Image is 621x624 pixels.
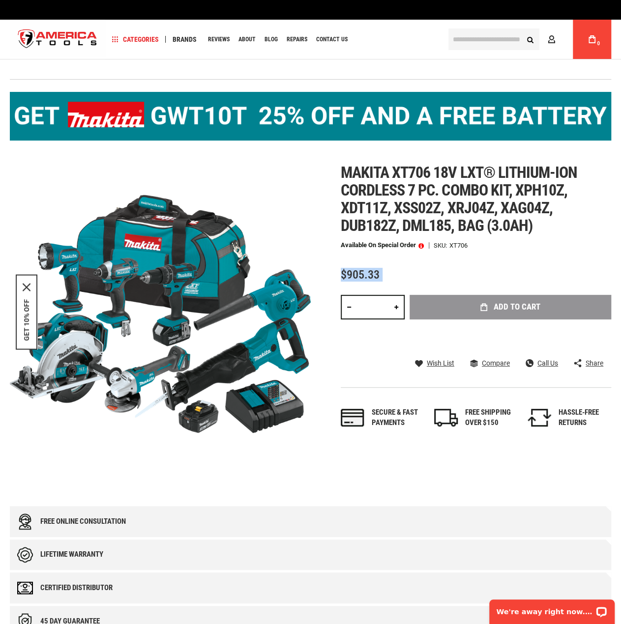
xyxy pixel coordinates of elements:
button: GET 10% OFF [23,299,30,341]
img: returns [528,409,551,426]
a: Call Us [526,359,558,368]
div: Lifetime warranty [40,550,103,559]
a: Wish List [415,359,454,368]
div: Secure & fast payments [372,407,424,428]
strong: SKU [434,242,449,249]
span: Compare [482,360,510,367]
img: America Tools [10,21,105,58]
iframe: Secure express checkout frame [408,322,613,351]
span: Makita xt706 18v lxt® lithium-ion cordless 7 pc. combo kit, xph10z, xdt11z, xss02z, xrj04z, xag04... [341,163,577,235]
div: Free online consultation [40,517,126,526]
span: Wish List [427,360,454,367]
a: Reviews [204,33,234,46]
a: Brands [168,33,201,46]
span: Share [586,360,603,367]
span: Repairs [287,36,307,42]
span: Call Us [537,360,558,367]
a: Compare [470,359,510,368]
span: Brands [173,36,197,43]
a: Blog [260,33,282,46]
span: Reviews [208,36,230,42]
div: FREE SHIPPING OVER $150 [465,407,518,428]
span: $905.33 [341,268,380,282]
a: Contact Us [312,33,352,46]
span: Categories [112,36,159,43]
a: About [234,33,260,46]
a: 0 [583,20,601,59]
span: Blog [265,36,278,42]
iframe: LiveChat chat widget [483,593,621,624]
img: BOGO: Buy the Makita® XGT IMpact Wrench (GWT10T), get the BL4040 4ah Battery FREE! [10,92,611,141]
span: 0 [597,41,600,46]
button: Close [23,284,30,291]
span: About [238,36,256,42]
p: Available on Special Order [341,242,424,249]
svg: close icon [23,284,30,291]
div: XT706 [449,242,468,249]
img: shipping [434,409,458,426]
div: HASSLE-FREE RETURNS [559,407,611,428]
img: main product photo [10,164,311,464]
div: Certified Distributor [40,584,113,592]
button: Search [521,30,539,49]
a: Categories [107,33,163,46]
img: payments [341,409,364,426]
a: store logo [10,21,105,58]
a: Repairs [282,33,312,46]
span: Contact Us [316,36,348,42]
